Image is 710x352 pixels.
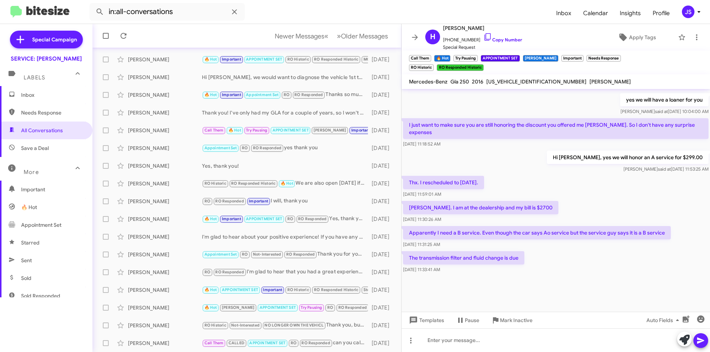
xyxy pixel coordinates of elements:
small: Call Them [409,55,431,62]
span: NO LONGER OWN THE VEHICL [264,323,324,328]
button: JS [676,6,702,18]
span: RO Historic [204,181,226,186]
span: RO [287,216,293,221]
p: [PERSON_NAME]. I am at the dealership and my bill is $2700 [403,201,558,214]
p: Apparently I need a B service. Even though the car says Ao service but the service guy says it is... [403,226,671,239]
span: RO [204,199,210,204]
div: [DATE] [368,91,395,99]
span: Stop [364,287,372,292]
span: RO Historic [287,57,309,62]
div: Thank you for your kind words! We're glad to hear you had a great experience. [202,250,368,259]
span: RO Responded [286,252,315,257]
span: APPOINTMENT SET [222,287,258,292]
div: I will, thank you [202,197,368,205]
span: Appointment Set [21,221,61,229]
span: [PERSON_NAME] [DATE] 11:53:25 AM [623,166,709,172]
span: » [337,31,341,41]
span: RO Responded Historic [314,57,358,62]
span: 🔥 Hot [204,216,217,221]
div: [PERSON_NAME] [128,215,202,223]
span: APPOINTMENT SET [246,57,282,62]
div: [PERSON_NAME] [128,109,202,116]
small: Needs Response [586,55,621,62]
span: RO Responded [298,216,327,221]
span: [PERSON_NAME] [589,78,631,85]
span: Sold [21,274,31,282]
span: Inbox [21,91,84,99]
small: Try Pausing [453,55,478,62]
div: yes thank you [202,144,368,152]
div: Hi [PERSON_NAME], we would want to diagnose the vehicle 1st to confirm. If the whole trans module... [202,74,368,81]
span: RO [204,270,210,274]
div: [DATE] [368,56,395,63]
span: APPOINTMENT SET [260,305,296,310]
div: Yes, thank you. [PERSON_NAME] is always great. [202,215,368,223]
span: RO Historic [287,287,309,292]
span: Gla 250 [450,78,469,85]
div: [DATE] [368,251,395,258]
button: Apply Tags [599,31,674,44]
div: [PERSON_NAME] [128,269,202,276]
div: The service itself was fine. I think the check in and check out process could be better [202,303,368,312]
span: Important [351,128,371,133]
span: Important [263,287,282,292]
div: [DATE] [368,198,395,205]
div: [PERSON_NAME] [128,304,202,311]
div: We are also open [DATE] if that works for you [202,179,368,188]
span: [DATE] 11:33:41 AM [403,267,440,272]
span: Important [21,186,84,193]
small: 🔥 Hot [434,55,450,62]
span: Call Them [204,341,224,345]
p: Thx. I rescheduled to [DATE]. [403,176,484,189]
span: [DATE] 11:30:26 AM [403,216,441,222]
span: APPOINTMENT SET [246,216,282,221]
div: [DATE] [368,339,395,347]
div: [PERSON_NAME] [128,180,202,187]
span: RO Responded [338,305,367,310]
div: Yes, thank you! [202,162,368,170]
span: Starred [21,239,40,246]
span: Appointment Set [204,146,237,150]
small: Important [561,55,584,62]
div: Thank you, but we no longer own this car. [202,321,368,329]
div: [PERSON_NAME] [128,56,202,63]
div: [PERSON_NAME] [128,198,202,205]
span: RO Responded [301,341,330,345]
span: Auto Fields [646,314,682,327]
span: Labels [24,74,45,81]
span: RO Responded [253,146,281,150]
div: [DATE] [368,180,395,187]
input: Search [89,3,245,21]
span: Needs Response [21,109,84,116]
span: [PHONE_NUMBER] [443,33,522,44]
span: 🔥 Hot [204,287,217,292]
div: [PERSON_NAME] [128,127,202,134]
div: [PERSON_NAME] [128,251,202,258]
span: 🔥 Hot [204,57,217,62]
button: Mark Inactive [485,314,538,327]
div: I'm glad to hear that you had a great experience with [PERSON_NAME]! If you need to schedule any ... [202,268,368,276]
span: CALLED [229,341,244,345]
span: 🔥 Hot [281,181,293,186]
nav: Page navigation example [271,28,392,44]
span: Not-Interested [231,323,260,328]
span: H [430,31,436,43]
div: [DATE] [368,322,395,329]
span: Calendar [577,3,614,24]
span: RO [291,341,297,345]
span: said at [658,166,671,172]
small: APPOINTMENT SET [481,55,520,62]
button: Pause [450,314,485,327]
span: Profile [647,3,676,24]
span: RO [327,305,333,310]
p: yes we will have a loaner for you [620,93,709,106]
div: [PERSON_NAME] [128,162,202,170]
a: Copy Number [483,37,522,42]
span: [DATE] 11:18:52 AM [403,141,440,147]
div: Stop [202,286,368,294]
p: I just want to make sure you are still honoring the discount you offered me [PERSON_NAME]. So I d... [403,118,709,139]
span: said at [655,109,668,114]
span: Call Them [204,128,224,133]
a: Inbox [550,3,577,24]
